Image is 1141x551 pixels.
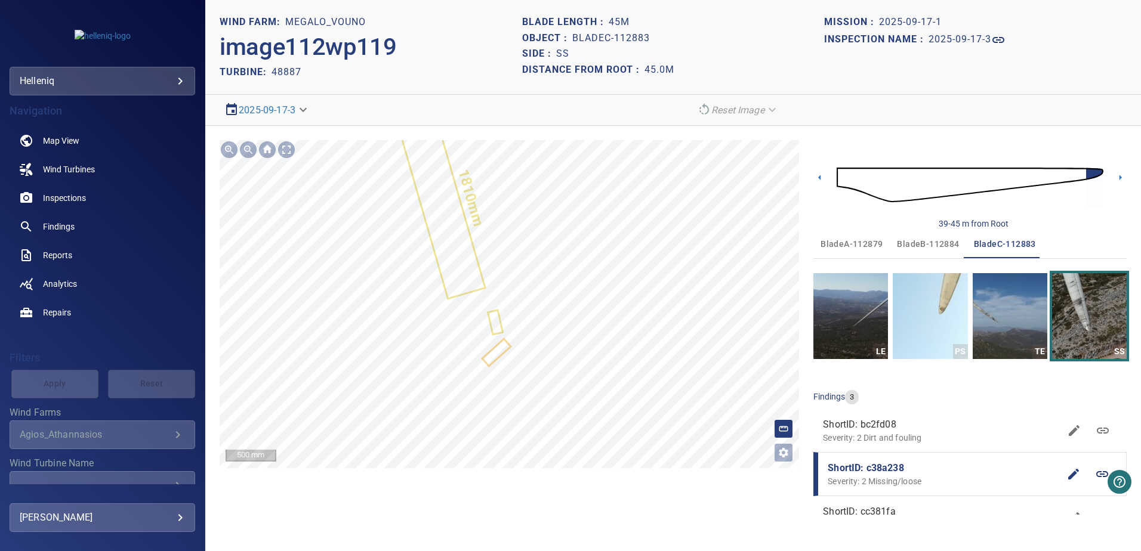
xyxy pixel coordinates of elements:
[43,278,77,290] span: Analytics
[43,163,95,175] span: Wind Turbines
[823,432,1060,444] p: Severity: 2 Dirt and fouling
[824,34,929,45] h1: Inspection name :
[873,344,888,359] div: LE
[75,30,131,42] img: helleniq-logo
[929,33,1006,47] a: 2025-09-17-3
[10,241,195,270] a: reports noActive
[813,273,888,359] a: LE
[10,471,195,500] div: Wind Turbine Name
[522,64,644,76] h1: Distance from root :
[10,459,195,468] label: Wind Turbine Name
[879,17,942,28] h1: 2025-09-17-1
[711,104,764,116] em: Reset Image
[10,212,195,241] a: findings noActive
[43,307,71,318] span: Repairs
[10,126,195,155] a: map noActive
[239,140,258,159] div: Zoom out
[939,218,1009,230] div: 39-45 m from Root
[277,140,296,159] div: Toggle full page
[258,140,277,159] div: Go home
[43,249,72,261] span: Reports
[522,33,572,44] h1: Object :
[1052,273,1127,359] a: SS
[43,192,86,204] span: Inspections
[10,270,195,298] a: analytics noActive
[1112,344,1127,359] div: SS
[522,48,556,60] h1: Side :
[897,237,959,252] span: bladeB-112884
[828,461,1059,475] span: ShortID: c38a238
[893,273,967,359] a: PS
[285,17,366,28] h1: Megalo_Vouno
[973,273,1047,359] a: TE
[20,72,185,91] div: helleniq
[10,184,195,212] a: inspections noActive
[272,66,301,78] h2: 48887
[10,67,195,95] div: helleniq
[556,48,569,60] h1: SS
[239,104,295,116] a: 2025-09-17-3
[43,221,75,233] span: Findings
[828,475,1059,487] p: Severity: 2 Missing/loose
[837,153,1103,217] img: d
[609,17,630,28] h1: 45m
[220,100,314,120] div: 2025-09-17-3
[10,298,195,327] a: repairs noActive
[572,33,650,44] h1: bladeC-112883
[455,168,487,228] text: 1810mm
[220,66,272,78] h2: TURBINE:
[522,17,609,28] h1: Blade length :
[10,352,195,364] h4: Filters
[220,17,285,28] h1: WIND FARM:
[10,408,195,417] label: Wind Farms
[821,237,883,252] span: bladeA-112879
[220,140,239,159] div: Zoom in
[823,417,1060,432] span: ShortID: bc2fd08
[220,33,397,61] h2: image112wp119
[10,155,195,184] a: windturbines noActive
[43,135,79,147] span: Map View
[823,504,1060,519] span: ShortID: cc381fa
[10,420,195,449] div: Wind Farms
[692,100,784,120] div: Reset Image
[929,34,991,45] h1: 2025-09-17-3
[644,64,674,76] h1: 45.0m
[774,443,793,462] button: Open image filters and tagging options
[824,17,879,28] h1: Mission :
[813,392,845,401] span: findings
[20,508,185,527] div: [PERSON_NAME]
[845,392,859,403] span: 3
[1032,344,1047,359] div: TE
[10,105,195,117] h4: Navigation
[20,429,171,440] div: Agios_Athannasios
[974,237,1036,252] span: bladeC-112883
[953,344,968,359] div: PS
